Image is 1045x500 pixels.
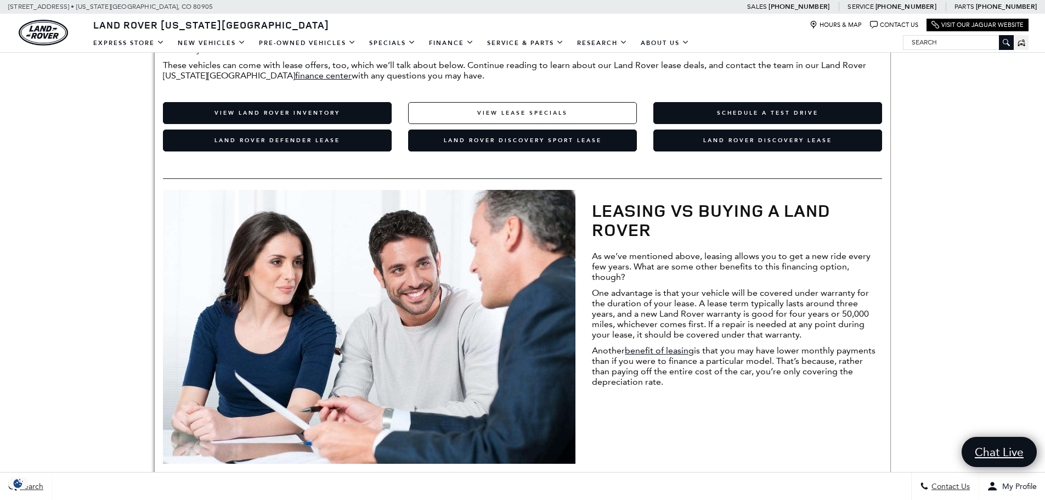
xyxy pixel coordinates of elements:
span: Chat Live [969,445,1029,459]
p: One advantage is that your vehicle will be covered under warranty for the duration of your lease.... [592,288,882,340]
a: [PHONE_NUMBER] [875,2,936,11]
nav: Main Navigation [87,33,696,53]
span: Service [848,3,873,10]
a: Land Rover Discovery Sport Lease [408,130,637,151]
span: Contact Us [929,482,970,491]
p: Another is that you may have lower monthly payments than if you were to finance a particular mode... [592,345,882,387]
a: [PHONE_NUMBER] [976,2,1037,11]
a: [STREET_ADDRESS] • [US_STATE][GEOGRAPHIC_DATA], CO 80905 [8,3,213,10]
h2: Leasing vs Buying a Land Rover [592,201,882,239]
img: Leasing vs Buying a Land Rover [163,190,575,464]
a: Chat Live [962,437,1037,467]
a: Service & Parts [481,33,570,53]
img: Opt-Out Icon [5,477,31,489]
a: About Us [634,33,696,53]
a: land-rover [19,20,68,46]
a: benefit of leasing [625,345,694,356]
a: Visit Our Jaguar Website [931,21,1024,29]
a: finance center [295,70,352,81]
a: EXPRESS STORE [87,33,171,53]
a: New Vehicles [171,33,252,53]
a: Finance [422,33,481,53]
span: Sales [747,3,767,10]
span: Land Rover [US_STATE][GEOGRAPHIC_DATA] [93,18,329,31]
a: Pre-Owned Vehicles [252,33,363,53]
a: [PHONE_NUMBER] [769,2,829,11]
a: Contact Us [870,21,918,29]
a: Research [570,33,634,53]
a: Hours & Map [810,21,862,29]
a: Land Rover [US_STATE][GEOGRAPHIC_DATA] [87,18,336,31]
section: Click to Open Cookie Consent Modal [5,477,31,489]
span: Parts [954,3,974,10]
p: These vehicles can come with lease offers, too, which we’ll talk about below. Continue reading to... [163,60,882,81]
span: My Profile [998,482,1037,491]
a: View Land Rover Inventory [163,102,392,124]
a: Schedule a Test Drive [653,102,882,124]
a: Land Rover Defender Lease [163,130,392,151]
img: Land Rover [19,20,68,46]
a: Specials [363,33,422,53]
a: View Lease Specials [408,102,637,124]
button: Open user profile menu [979,473,1045,500]
p: As we’ve mentioned above, leasing allows you to get a new ride every few years. What are some oth... [592,251,882,282]
a: Land Rover Discovery Lease [653,130,882,151]
input: Search [903,36,1013,49]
